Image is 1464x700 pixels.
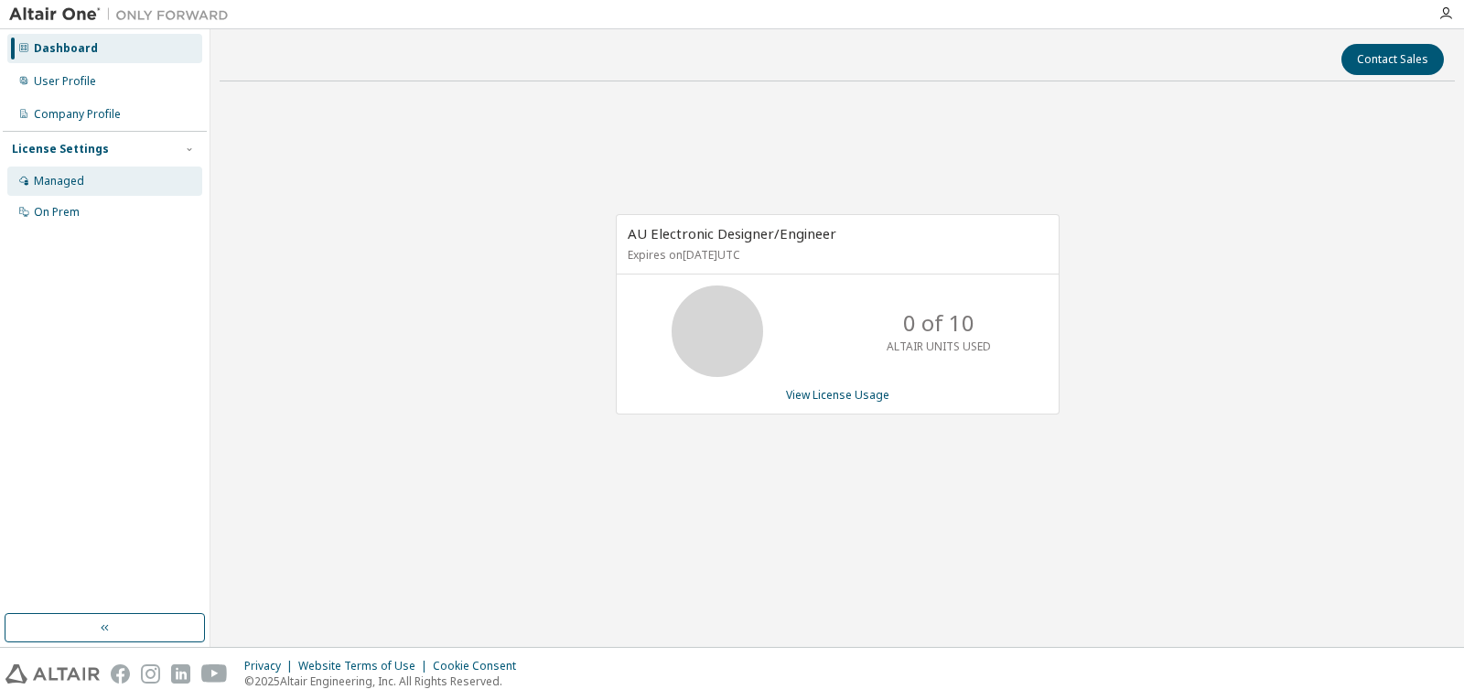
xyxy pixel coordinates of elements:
[903,307,974,339] p: 0 of 10
[786,387,889,403] a: View License Usage
[12,142,109,156] div: License Settings
[887,339,991,354] p: ALTAIR UNITS USED
[244,659,298,673] div: Privacy
[34,107,121,122] div: Company Profile
[34,205,80,220] div: On Prem
[1341,44,1444,75] button: Contact Sales
[244,673,527,689] p: © 2025 Altair Engineering, Inc. All Rights Reserved.
[34,74,96,89] div: User Profile
[34,174,84,188] div: Managed
[5,664,100,684] img: altair_logo.svg
[9,5,238,24] img: Altair One
[298,659,433,673] div: Website Terms of Use
[34,41,98,56] div: Dashboard
[111,664,130,684] img: facebook.svg
[628,224,836,242] span: AU Electronic Designer/Engineer
[171,664,190,684] img: linkedin.svg
[628,247,1043,263] p: Expires on [DATE] UTC
[433,659,527,673] div: Cookie Consent
[201,664,228,684] img: youtube.svg
[141,664,160,684] img: instagram.svg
